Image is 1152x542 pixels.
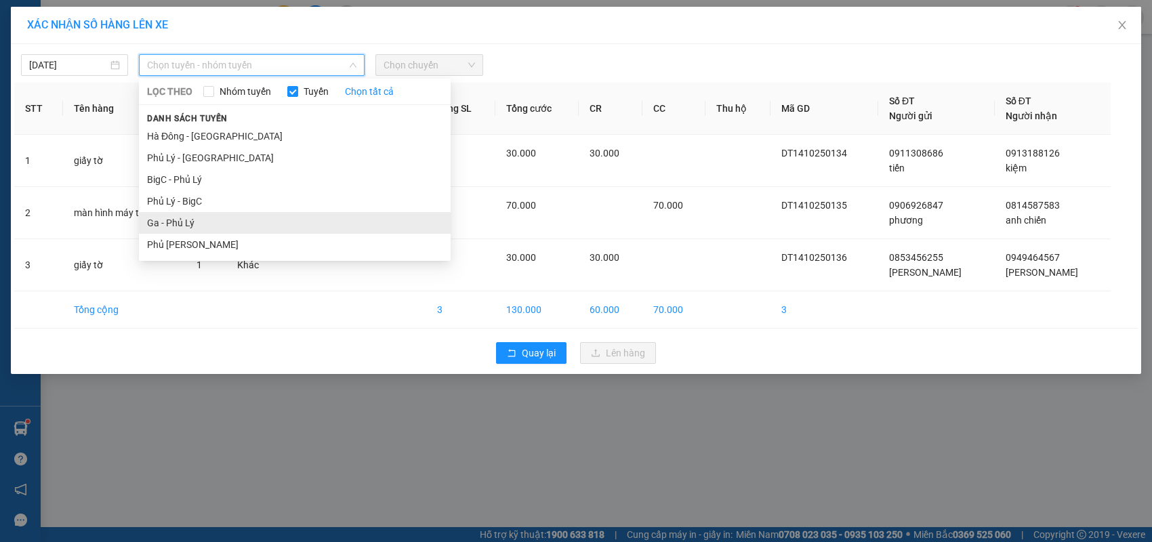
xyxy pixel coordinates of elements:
td: 1 [14,135,63,187]
li: BigC - Phủ Lý [139,169,451,190]
td: Tổng cộng [63,291,186,329]
span: 1 [197,259,202,270]
td: 3 [770,291,878,329]
td: 3 [14,239,63,291]
span: DT1410250136 [127,91,208,105]
td: màn hình máy tính [63,187,186,239]
strong: CÔNG TY TNHH DỊCH VỤ DU LỊCH THỜI ĐẠI [12,11,122,55]
a: Chọn tất cả [345,84,394,99]
th: Thu hộ [705,83,770,135]
span: LỌC THEO [147,84,192,99]
span: rollback [507,348,516,359]
img: logo [5,48,7,117]
span: 30.000 [590,252,619,263]
span: 70.000 [506,200,536,211]
li: Ga - Phủ Lý [139,212,451,234]
span: Người nhận [1006,110,1057,121]
th: Tổng SL [426,83,496,135]
span: Số ĐT [1006,96,1031,106]
li: Phủ Lý - [GEOGRAPHIC_DATA] [139,147,451,169]
span: 0911308686 [889,148,943,159]
button: uploadLên hàng [580,342,656,364]
th: Tổng cước [495,83,578,135]
span: kiệm [1006,163,1027,173]
span: phương [889,215,923,226]
td: giấy tờ [63,135,186,187]
span: Quay lại [522,346,556,360]
span: 0949464567 [1006,252,1060,263]
span: 70.000 [653,200,683,211]
span: DT1410250136 [781,252,847,263]
td: 60.000 [579,291,642,329]
th: STT [14,83,63,135]
span: Chuyển phát nhanh: [GEOGRAPHIC_DATA] - [GEOGRAPHIC_DATA] [9,58,126,106]
td: giấy tờ [63,239,186,291]
span: tiến [889,163,905,173]
span: Số ĐT [889,96,915,106]
span: [PERSON_NAME] [889,267,962,278]
th: CC [642,83,706,135]
span: Danh sách tuyến [139,112,236,125]
span: [PERSON_NAME] [1006,267,1078,278]
th: Tên hàng [63,83,186,135]
span: 30.000 [506,148,536,159]
button: rollbackQuay lại [496,342,567,364]
th: CR [579,83,642,135]
span: XÁC NHẬN SỐ HÀNG LÊN XE [27,18,168,31]
span: 30.000 [590,148,619,159]
span: 0913188126 [1006,148,1060,159]
input: 14/10/2025 [29,58,108,72]
span: Tuyến [298,84,334,99]
span: anh chiến [1006,215,1046,226]
td: Khác [226,239,280,291]
td: 3 [426,291,496,329]
th: Mã GD [770,83,878,135]
button: Close [1103,7,1141,45]
span: 0814587583 [1006,200,1060,211]
li: Hà Đông - [GEOGRAPHIC_DATA] [139,125,451,147]
span: Người gửi [889,110,932,121]
td: 70.000 [642,291,706,329]
span: DT1410250135 [781,200,847,211]
td: 2 [14,187,63,239]
span: 30.000 [506,252,536,263]
span: close [1117,20,1128,30]
td: 130.000 [495,291,578,329]
span: Chọn tuyến - nhóm tuyến [147,55,356,75]
span: Nhóm tuyến [214,84,276,99]
span: Chọn chuyến [384,55,474,75]
li: Phủ Lý - BigC [139,190,451,212]
span: 0853456255 [889,252,943,263]
li: Phủ [PERSON_NAME] [139,234,451,255]
span: down [349,61,357,69]
span: 0906926847 [889,200,943,211]
span: DT1410250134 [781,148,847,159]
